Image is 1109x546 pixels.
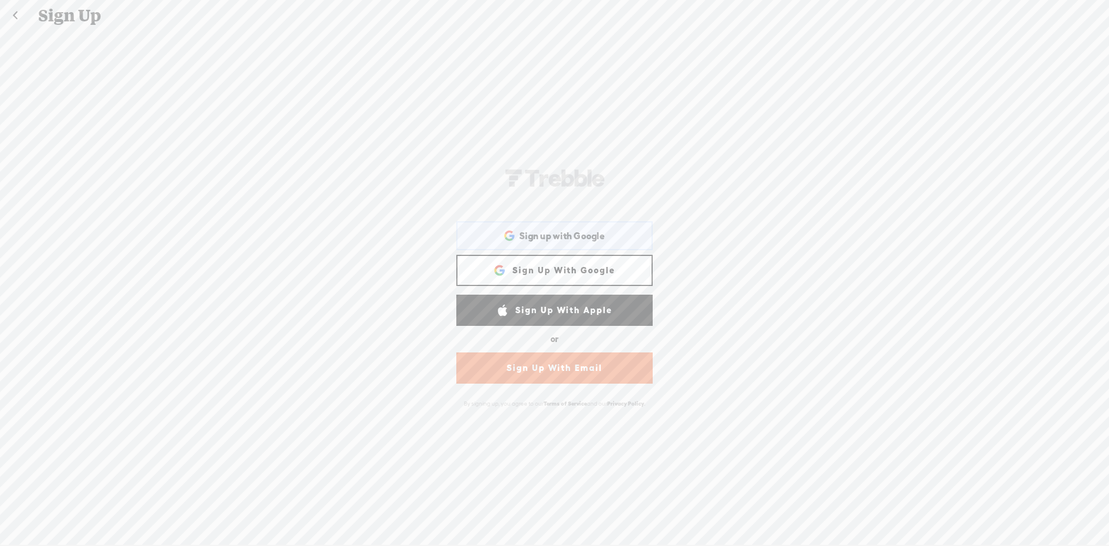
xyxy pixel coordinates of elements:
[550,330,559,348] div: or
[30,1,1080,31] div: Sign Up
[456,221,653,250] div: Sign up with Google
[544,400,587,407] a: Terms of Service
[607,400,644,407] a: Privacy Policy
[456,255,653,286] a: Sign Up With Google
[519,230,605,242] span: Sign up with Google
[456,352,653,384] a: Sign Up With Email
[456,295,653,326] a: Sign Up With Apple
[453,394,656,413] div: By signing up, you agree to our and our .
